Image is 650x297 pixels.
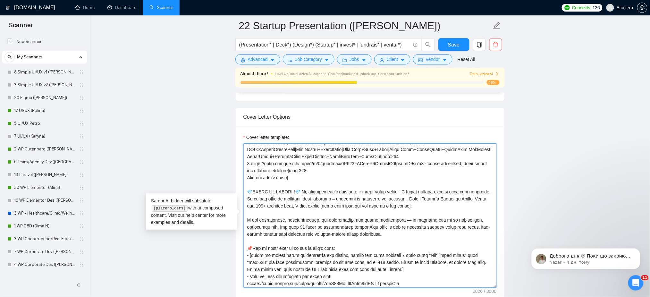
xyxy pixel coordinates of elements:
button: delete [489,38,502,51]
span: 11 [641,275,649,280]
button: idcardVendorcaret-down [413,54,452,64]
span: Advanced [248,56,268,63]
span: Connects: [572,4,591,11]
span: user [380,58,384,63]
button: Save [438,38,469,51]
span: info-circle [413,43,418,47]
div: Cover Letter Options [243,108,497,126]
button: copy [473,38,486,51]
a: setting [637,5,647,10]
img: logo [5,3,10,13]
span: 136 [593,4,600,11]
a: 5 UI/UX Petro [14,117,75,130]
span: idcard [418,58,423,63]
span: holder [79,172,84,177]
a: 3 Simple Ui/UX v2 ([PERSON_NAME]) [14,79,75,91]
textarea: Cover letter template: [243,143,497,288]
iframe: Intercom live chat [628,275,644,291]
span: user [608,5,612,10]
span: holder [79,108,84,113]
button: barsJob Categorycaret-down [283,54,334,64]
span: bars [288,58,293,63]
button: search [4,52,15,62]
span: search [422,42,434,47]
button: setting [637,3,647,13]
a: 7 WP E-commerce Development ([PERSON_NAME] B) [14,271,75,284]
span: Jobs [350,56,359,63]
code: [placeholders] [152,205,187,212]
span: Client [387,56,398,63]
a: Reset All [458,56,475,63]
a: 16 WP Elementor Des ([PERSON_NAME]) [14,194,75,207]
span: delete [490,42,502,47]
button: folderJobscaret-down [337,54,372,64]
span: Vendor [426,56,440,63]
label: Cover letter template: [243,134,289,141]
span: Save [448,41,460,49]
a: 6 Team/Agency Dev ([GEOGRAPHIC_DATA]) [14,156,75,168]
span: holder [79,198,84,203]
div: Sardor AI bidder will substitute with ai-composed content. Visit our for more examples and details. [146,193,237,230]
a: dashboardDashboard [107,5,137,10]
a: 8 Simple Ui/UX v1 ([PERSON_NAME]) [14,66,75,79]
a: 20 Figma ([PERSON_NAME]) [14,91,75,104]
button: userClientcaret-down [374,54,411,64]
span: holder [79,249,84,254]
a: 4 WP Corporate Des ([PERSON_NAME]) [14,258,75,271]
span: copy [473,42,485,47]
a: help center [186,213,208,218]
button: settingAdvancedcaret-down [235,54,280,64]
a: New Scanner [7,35,82,48]
a: 2 WP Gutenberg ([PERSON_NAME] Br) [14,143,75,156]
span: Almost there ! [241,70,269,77]
span: holder [79,147,84,152]
span: caret-down [270,58,275,63]
span: search [5,55,14,59]
span: holder [79,121,84,126]
span: 48% [487,80,500,85]
a: 30 WP Elementor (Alina) [14,181,75,194]
span: holder [79,236,84,242]
span: My Scanners [17,51,42,64]
span: caret-down [401,58,405,63]
a: 17 UI/UX (Polina) [14,104,75,117]
span: edit [493,21,501,30]
span: caret-down [362,58,366,63]
span: holder [79,262,84,267]
a: 7 WP Corporate Dev ([PERSON_NAME] B) [14,245,75,258]
input: Search Freelance Jobs... [239,41,410,49]
span: caret-down [325,58,329,63]
a: homeHome [75,5,95,10]
a: 7 UI/UX (Karyna) [14,130,75,143]
span: holder [79,185,84,190]
span: Level Up Your Laziza AI Matches! Give feedback and unlock top-tier opportunities ! [275,72,409,76]
span: holder [79,70,84,75]
a: 13 Laravel ([PERSON_NAME]) [14,168,75,181]
span: Job Category [295,56,322,63]
button: Train Laziza AI [470,71,499,77]
button: search [422,38,435,51]
span: right [495,72,499,76]
a: 3 WP - Healthcare/Clinic/Wellness/Beauty (Dima N) [14,207,75,220]
img: upwork-logo.png [565,5,570,10]
span: holder [79,95,84,100]
span: folder [342,58,347,63]
span: holder [79,159,84,165]
a: 3 WP Construction/Real Estate Website Development ([PERSON_NAME] B) [14,233,75,245]
span: holder [79,224,84,229]
span: holder [79,211,84,216]
a: searchScanner [149,5,173,10]
iframe: Intercom notifications повідомлення [522,235,650,280]
span: setting [241,58,245,63]
span: holder [79,134,84,139]
span: caret-down [443,58,447,63]
input: Scanner name... [239,18,492,34]
li: New Scanner [2,35,87,48]
span: holder [79,82,84,88]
